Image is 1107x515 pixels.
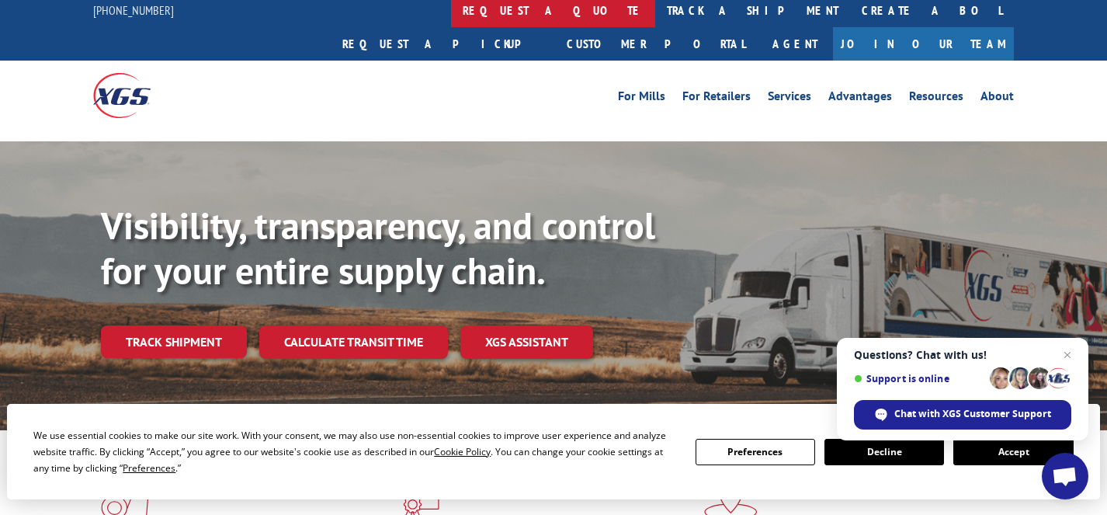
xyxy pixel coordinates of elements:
[555,27,757,61] a: Customer Portal
[1042,453,1088,499] div: Open chat
[33,427,676,476] div: We use essential cookies to make our site work. With your consent, we may also use non-essential ...
[123,461,175,475] span: Preferences
[894,407,1051,421] span: Chat with XGS Customer Support
[101,325,247,358] a: Track shipment
[1058,346,1077,364] span: Close chat
[696,439,815,465] button: Preferences
[854,400,1071,430] div: Chat with XGS Customer Support
[93,2,174,18] a: [PHONE_NUMBER]
[101,201,655,294] b: Visibility, transparency, and control for your entire supply chain.
[768,90,811,107] a: Services
[259,325,448,359] a: Calculate transit time
[980,90,1014,107] a: About
[828,90,892,107] a: Advantages
[953,439,1073,465] button: Accept
[7,404,1100,499] div: Cookie Consent Prompt
[682,90,751,107] a: For Retailers
[460,325,593,359] a: XGS ASSISTANT
[833,27,1014,61] a: Join Our Team
[618,90,665,107] a: For Mills
[824,439,944,465] button: Decline
[909,90,963,107] a: Resources
[434,445,491,458] span: Cookie Policy
[757,27,833,61] a: Agent
[854,349,1071,361] span: Questions? Chat with us!
[331,27,555,61] a: Request a pickup
[854,373,984,385] span: Support is online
